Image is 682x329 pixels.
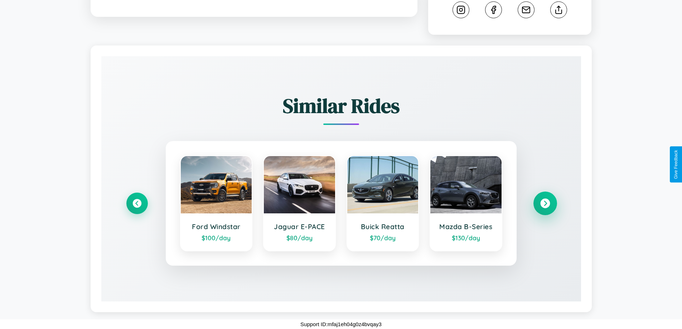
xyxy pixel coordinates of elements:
[271,222,328,231] h3: Jaguar E-PACE
[188,222,245,231] h3: Ford Windstar
[188,234,245,242] div: $ 100 /day
[263,155,336,251] a: Jaguar E-PACE$80/day
[126,92,556,120] h2: Similar Rides
[300,319,382,329] p: Support ID: mfaj1eh04g0z4bvqay3
[180,155,253,251] a: Ford Windstar$100/day
[437,234,494,242] div: $ 130 /day
[271,234,328,242] div: $ 80 /day
[430,155,502,251] a: Mazda B-Series$130/day
[354,234,411,242] div: $ 70 /day
[673,150,678,179] div: Give Feedback
[354,222,411,231] h3: Buick Reatta
[437,222,494,231] h3: Mazda B-Series
[347,155,419,251] a: Buick Reatta$70/day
